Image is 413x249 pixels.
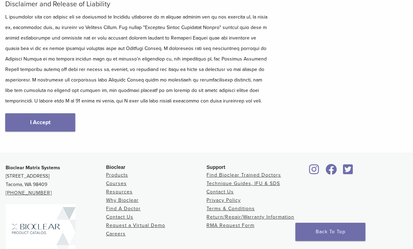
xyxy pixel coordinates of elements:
a: Contact Us [106,214,133,220]
a: Find A Doctor [106,206,141,212]
a: Resources [106,189,133,195]
span: Support [206,164,225,170]
p: L ipsumdolor sita con adipisc eli se doeiusmod te Incididu utlaboree do m aliquae adminim ven qu ... [5,12,270,106]
span: Bioclear [106,164,125,170]
a: Return/Repair/Warranty Information [206,214,294,220]
a: Contact Us [206,189,234,195]
a: RMA Request Form [206,222,254,228]
a: Bioclear [323,168,339,175]
a: I Accept [5,113,75,131]
a: Courses [106,180,127,186]
a: Bioclear [341,168,355,175]
p: [STREET_ADDRESS] Tacoma, WA 98409 [6,164,106,197]
a: Terms & Conditions [206,206,255,212]
a: Bioclear [307,168,322,175]
a: Why Bioclear [106,197,139,203]
a: Technique Guides, IFU & SDS [206,180,280,186]
a: Request a Virtual Demo [106,222,165,228]
a: Back To Top [295,223,365,241]
a: Privacy Policy [206,197,241,203]
a: Products [106,172,128,178]
a: Find Bioclear Trained Doctors [206,172,281,178]
a: [PHONE_NUMBER] [6,190,52,196]
a: Careers [106,231,126,237]
strong: Bioclear Matrix Systems [6,165,60,171]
